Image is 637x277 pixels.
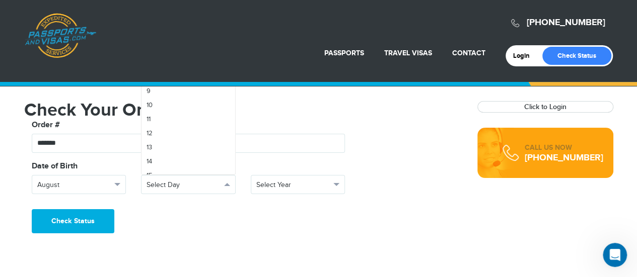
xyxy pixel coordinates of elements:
[384,49,432,57] a: Travel Visas
[147,157,152,165] span: 14
[524,103,567,111] a: Click to Login
[147,115,151,123] span: 11
[525,153,603,163] div: [PHONE_NUMBER]
[256,180,331,190] span: Select Year
[32,119,60,131] label: Order #
[251,175,345,194] button: Select Year
[324,49,364,57] a: Passports
[603,243,627,267] iframe: Intercom live chat
[525,143,603,153] div: CALL US NOW
[542,47,611,65] a: Check Status
[32,160,78,172] label: Date of Birth
[527,17,605,28] a: [PHONE_NUMBER]
[147,171,153,179] span: 15
[513,52,537,60] a: Login
[147,180,221,190] span: Select Day
[452,49,485,57] a: Contact
[147,101,153,109] span: 10
[147,87,151,95] span: 9
[24,101,462,119] h1: Check Your Order Status
[32,175,126,194] button: August
[32,209,114,233] button: Check Status
[141,175,236,194] button: Select Day
[147,143,152,151] span: 13
[37,180,112,190] span: August
[25,13,96,58] a: Passports & [DOMAIN_NAME]
[147,129,153,137] span: 12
